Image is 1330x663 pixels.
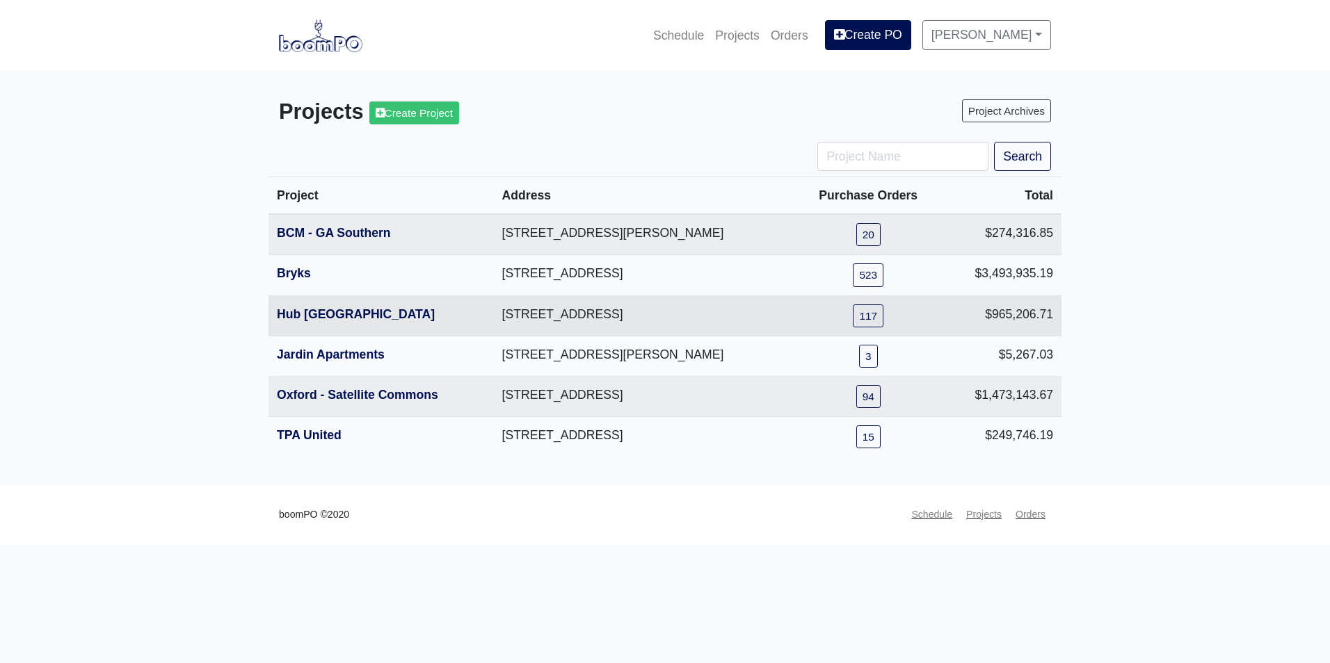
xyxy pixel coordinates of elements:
a: TPA United [277,428,342,442]
a: Bryks [277,266,311,280]
a: Create Project [369,101,459,124]
a: Schedule [906,501,958,528]
h3: Projects [279,99,655,125]
a: Oxford - Satellite Commons [277,388,438,402]
a: Hub [GEOGRAPHIC_DATA] [277,307,435,321]
td: $249,746.19 [941,416,1061,457]
a: Create PO [825,20,911,49]
th: Address [494,177,796,215]
a: Projects [710,20,765,51]
th: Project [269,177,494,215]
a: Orders [1010,501,1051,528]
td: [STREET_ADDRESS] [494,376,796,416]
a: Project Archives [962,99,1051,122]
a: Jardin Apartments [277,347,385,361]
a: 94 [856,385,881,408]
td: [STREET_ADDRESS][PERSON_NAME] [494,214,796,255]
button: Search [994,142,1051,171]
a: 15 [856,425,881,448]
th: Purchase Orders [795,177,941,215]
a: [PERSON_NAME] [922,20,1051,49]
a: 3 [859,345,878,368]
td: [STREET_ADDRESS] [494,255,796,295]
td: $274,316.85 [941,214,1061,255]
a: Projects [961,501,1007,528]
td: $5,267.03 [941,336,1061,376]
td: $1,473,143.67 [941,376,1061,416]
a: 117 [853,304,883,327]
input: Project Name [817,142,988,171]
a: BCM - GA Southern [277,226,391,240]
a: 523 [853,263,883,286]
a: Schedule [648,20,710,51]
td: $965,206.71 [941,295,1061,336]
img: boomPO [279,19,362,51]
small: boomPO ©2020 [279,507,349,523]
td: [STREET_ADDRESS] [494,295,796,336]
td: [STREET_ADDRESS][PERSON_NAME] [494,336,796,376]
td: $3,493,935.19 [941,255,1061,295]
a: 20 [856,223,881,246]
th: Total [941,177,1061,215]
a: Orders [765,20,814,51]
td: [STREET_ADDRESS] [494,416,796,457]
